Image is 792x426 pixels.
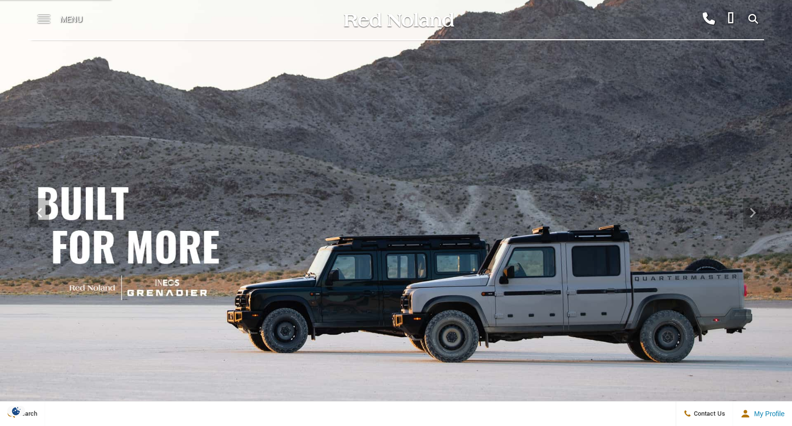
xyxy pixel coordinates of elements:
div: Previous [29,198,49,227]
div: Next [743,198,763,227]
span: Contact Us [691,409,725,418]
img: Opt-Out Icon [5,406,27,416]
section: Click to Open Cookie Consent Modal [5,406,27,416]
button: Open user profile menu [733,401,792,426]
img: Red Noland Auto Group [342,11,455,28]
span: My Profile [750,410,785,418]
